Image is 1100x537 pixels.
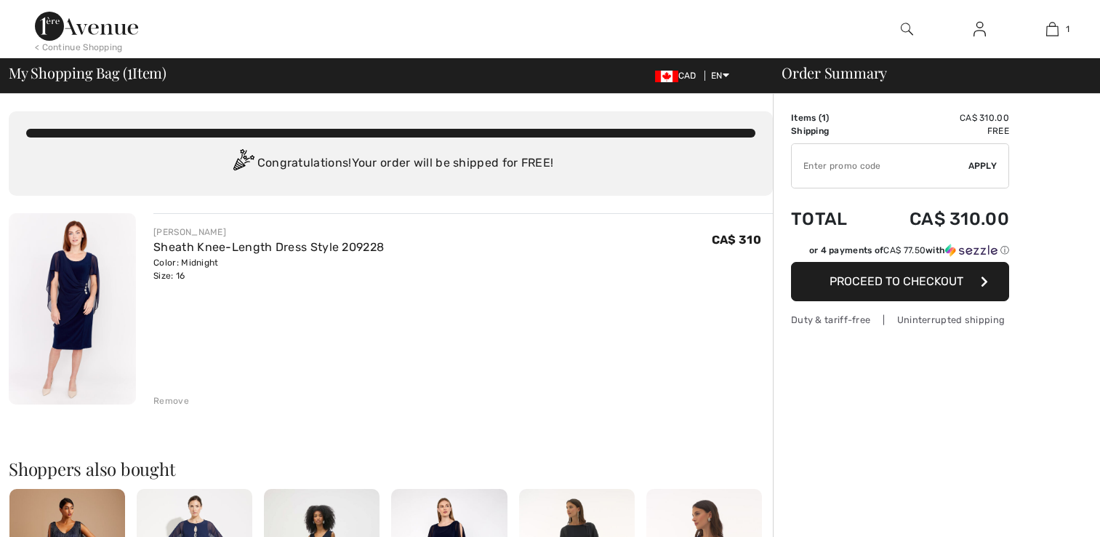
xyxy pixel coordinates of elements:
[973,20,986,38] img: My Info
[883,245,926,255] span: CA$ 77.50
[791,313,1009,327] div: Duty & tariff-free | Uninterrupted shipping
[228,149,257,178] img: Congratulation2.svg
[153,226,384,239] div: [PERSON_NAME]
[822,113,826,123] span: 1
[655,71,702,81] span: CAD
[1046,20,1059,38] img: My Bag
[711,71,729,81] span: EN
[870,124,1009,138] td: Free
[791,111,870,124] td: Items ( )
[962,20,997,39] a: Sign In
[792,144,968,188] input: Promo code
[764,65,1091,80] div: Order Summary
[791,244,1009,262] div: or 4 payments ofCA$ 77.50withSezzle Click to learn more about Sezzle
[9,460,773,477] h2: Shoppers also bought
[26,149,755,178] div: Congratulations! Your order will be shipped for FREE!
[830,274,963,288] span: Proceed to Checkout
[1066,23,1069,36] span: 1
[791,194,870,244] td: Total
[35,12,138,41] img: 1ère Avenue
[809,244,1009,257] div: or 4 payments of with
[655,71,678,82] img: Canadian Dollar
[870,194,1009,244] td: CA$ 310.00
[9,65,166,80] span: My Shopping Bag ( Item)
[127,62,132,81] span: 1
[35,41,123,54] div: < Continue Shopping
[153,256,384,282] div: Color: Midnight Size: 16
[1016,20,1088,38] a: 1
[968,159,997,172] span: Apply
[901,20,913,38] img: search the website
[791,124,870,138] td: Shipping
[870,111,1009,124] td: CA$ 310.00
[945,244,997,257] img: Sezzle
[153,394,189,407] div: Remove
[9,213,136,405] img: Sheath Knee-Length Dress Style 209228
[712,233,761,247] span: CA$ 310
[153,240,384,254] a: Sheath Knee-Length Dress Style 209228
[791,262,1009,301] button: Proceed to Checkout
